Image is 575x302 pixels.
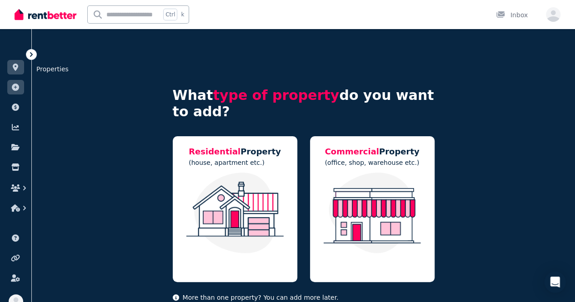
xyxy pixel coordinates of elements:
span: Ctrl [163,9,177,20]
h5: Property [325,145,419,158]
div: Inbox [496,10,528,20]
p: (house, apartment etc.) [189,158,281,167]
h4: What do you want to add? [173,87,435,120]
span: Residential [189,147,240,156]
p: More than one property? You can add more later. [173,293,435,302]
span: k [181,11,184,18]
div: Open Intercom Messenger [544,271,566,293]
img: RentBetter [15,8,76,21]
h5: Property [189,145,281,158]
span: Commercial [325,147,379,156]
img: Residential Property [182,173,288,253]
p: (office, shop, warehouse etc.) [325,158,419,167]
span: Properties [33,61,72,77]
span: type of property [213,87,340,103]
img: Commercial Property [319,173,425,253]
